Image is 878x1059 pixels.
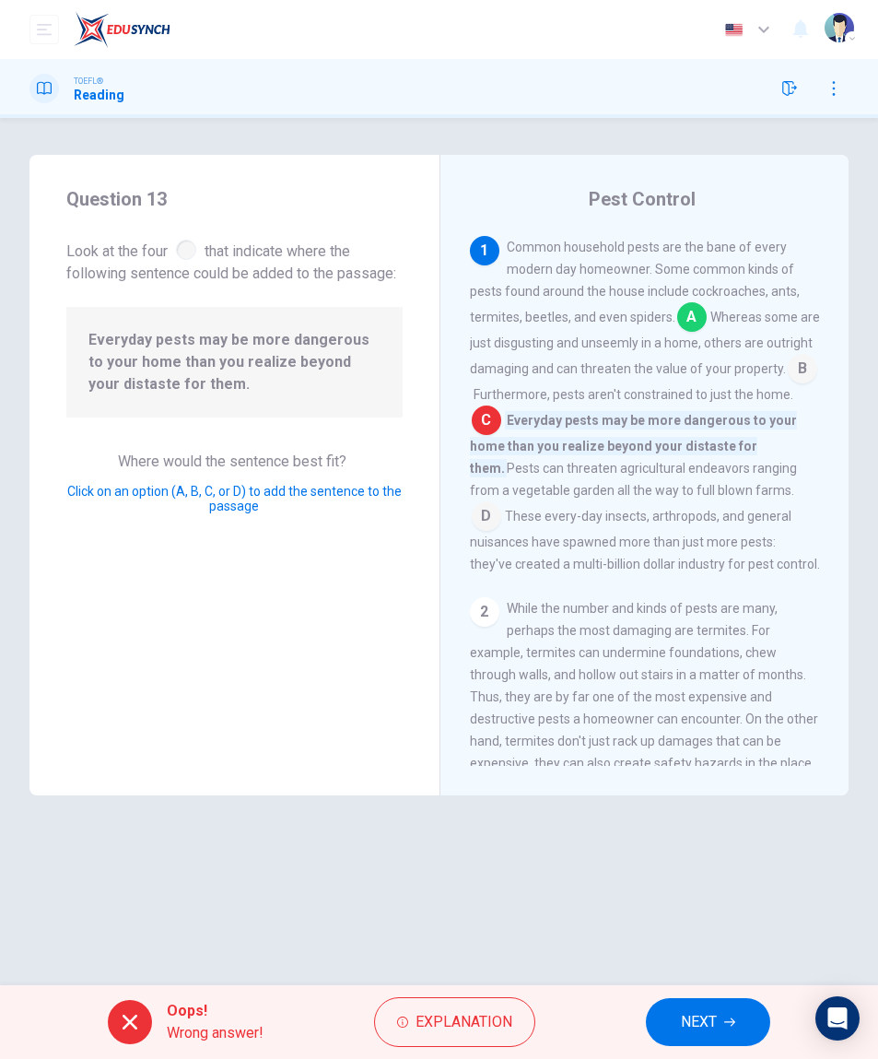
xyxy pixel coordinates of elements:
button: open mobile menu [29,15,59,44]
span: B [788,354,817,383]
button: Explanation [374,997,535,1047]
span: Everyday pests may be more dangerous to your home than you realize beyond your distaste for them. [470,411,797,477]
h4: Pest Control [589,184,696,214]
span: Explanation [416,1009,512,1035]
span: D [472,501,501,531]
div: Open Intercom Messenger [815,996,860,1041]
div: 2 [470,597,499,627]
span: Everyday pests may be more dangerous to your home than you realize beyond your distaste for them. [88,329,380,395]
span: Wrong answer! [167,1022,263,1044]
img: Profile picture [825,13,854,42]
span: Oops! [167,1000,263,1022]
img: EduSynch logo [74,11,170,48]
span: These every-day insects, arthropods, and general nuisances have spawned more than just more pests... [470,509,820,571]
span: Where would the sentence best fit? [118,453,350,470]
span: While the number and kinds of pests are many, perhaps the most damaging are termites. For example... [470,601,818,970]
h4: Question 13 [66,184,403,214]
div: 1 [470,236,499,265]
span: A [677,302,707,332]
span: Click on an option (A, B, C, or D) to add the sentence to the passage [67,484,402,513]
span: Common household pests are the bane of every modern day homeowner. Some common kinds of pests fou... [470,240,800,324]
span: C [472,406,501,435]
span: Pests can threaten agricultural endeavors ranging from a vegetable garden all the way to full blo... [470,461,797,498]
span: Whereas some are just disgusting and unseemly in a home, others are outright damaging and can thr... [470,310,820,376]
span: Furthermore, pests aren't constrained to just the home. [474,387,793,402]
span: TOEFL® [74,75,103,88]
img: en [722,23,745,37]
span: NEXT [681,1009,717,1035]
span: Look at the four that indicate where the following sentence could be added to the passage: [66,236,403,285]
h1: Reading [74,88,124,102]
button: NEXT [646,998,770,1046]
